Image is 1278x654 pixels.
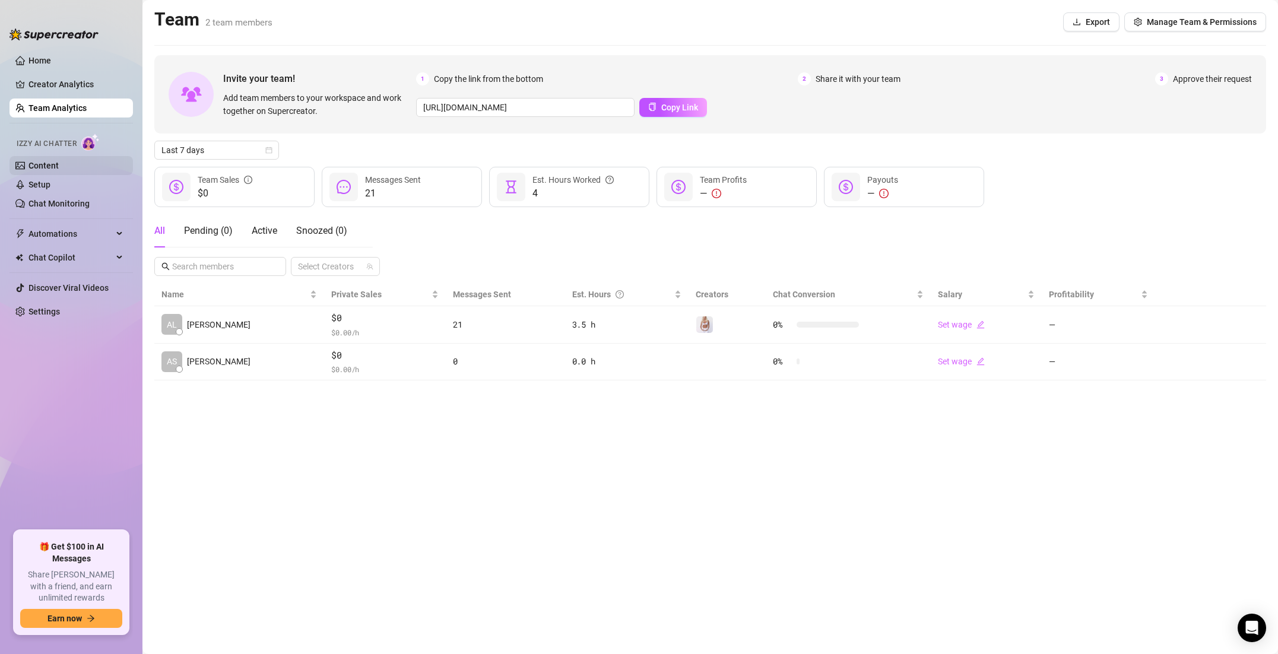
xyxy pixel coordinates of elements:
span: 🎁 Get $100 in AI Messages [20,541,122,564]
span: Invite your team! [223,71,416,86]
th: Creators [689,283,766,306]
span: $ 0.00 /h [331,363,439,375]
span: Add team members to your workspace and work together on Supercreator. [223,91,411,118]
div: Pending ( 0 ) [184,224,233,238]
div: — [867,186,898,201]
img: logo-BBDzfeDw.svg [9,28,99,40]
span: Profitability [1049,290,1094,299]
a: Set wageedit [938,320,985,329]
span: message [337,180,351,194]
span: edit [976,357,985,366]
span: download [1073,18,1081,26]
span: setting [1134,18,1142,26]
a: Discover Viral Videos [28,283,109,293]
span: Payouts [867,175,898,185]
td: — [1042,306,1155,344]
span: thunderbolt [15,229,25,239]
span: 1 [416,72,429,85]
span: 0 % [773,318,792,331]
span: Name [161,288,307,301]
span: Active [252,225,277,236]
span: 2 team members [205,17,272,28]
span: Team Profits [700,175,747,185]
td: — [1042,344,1155,381]
span: AL [167,318,177,331]
a: Set wageedit [938,357,985,366]
a: Settings [28,307,60,316]
img: ashley [696,316,713,333]
span: 0 % [773,355,792,368]
span: Copy the link from the bottom [434,72,543,85]
span: 2 [798,72,811,85]
span: 4 [532,186,614,201]
span: Messages Sent [365,175,421,185]
button: Manage Team & Permissions [1124,12,1266,31]
a: Home [28,56,51,65]
span: Last 7 days [161,141,272,159]
span: $0 [331,311,439,325]
a: Setup [28,180,50,189]
span: exclamation-circle [712,189,721,198]
span: Messages Sent [453,290,511,299]
span: Chat Conversion [773,290,835,299]
div: 0.0 h [572,355,682,368]
div: — [700,186,747,201]
button: Copy Link [639,98,707,117]
a: Chat Monitoring [28,199,90,208]
div: Team Sales [198,173,252,186]
span: Share [PERSON_NAME] with a friend, and earn unlimited rewards [20,569,122,604]
span: hourglass [504,180,518,194]
span: AS [167,355,177,368]
span: Chat Copilot [28,248,113,267]
div: 0 [453,355,557,368]
span: 3 [1155,72,1168,85]
span: Earn now [47,614,82,623]
span: dollar-circle [839,180,853,194]
span: info-circle [244,173,252,186]
a: Team Analytics [28,103,87,113]
span: edit [976,320,985,329]
span: Approve their request [1173,72,1252,85]
img: AI Chatter [81,134,100,151]
span: 21 [365,186,421,201]
button: Export [1063,12,1120,31]
a: Content [28,161,59,170]
span: Izzy AI Chatter [17,138,77,150]
span: $0 [331,348,439,363]
span: copy [648,103,657,111]
div: All [154,224,165,238]
th: Name [154,283,324,306]
span: Copy Link [661,103,698,112]
div: Open Intercom Messenger [1238,614,1266,642]
span: $ 0.00 /h [331,326,439,338]
span: question-circle [605,173,614,186]
span: [PERSON_NAME] [187,318,250,331]
span: Export [1086,17,1110,27]
span: arrow-right [87,614,95,623]
div: Est. Hours [572,288,673,301]
button: Earn nowarrow-right [20,609,122,628]
span: Share it with your team [816,72,900,85]
span: Automations [28,224,113,243]
input: Search members [172,260,269,273]
span: Salary [938,290,962,299]
span: $0 [198,186,252,201]
a: Creator Analytics [28,75,123,94]
div: 3.5 h [572,318,682,331]
span: [PERSON_NAME] [187,355,250,368]
img: Chat Copilot [15,253,23,262]
div: 21 [453,318,557,331]
span: dollar-circle [671,180,686,194]
span: calendar [265,147,272,154]
span: Private Sales [331,290,382,299]
span: question-circle [616,288,624,301]
div: Est. Hours Worked [532,173,614,186]
h2: Team [154,8,272,31]
span: exclamation-circle [879,189,889,198]
span: Snoozed ( 0 ) [296,225,347,236]
span: team [366,263,373,270]
span: Manage Team & Permissions [1147,17,1257,27]
span: dollar-circle [169,180,183,194]
span: search [161,262,170,271]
